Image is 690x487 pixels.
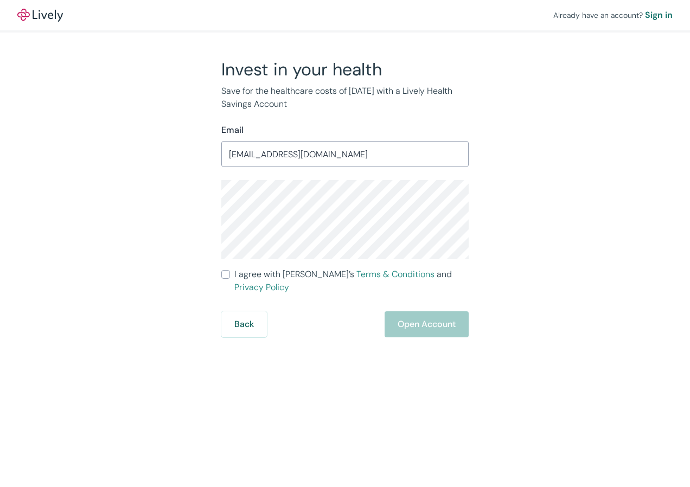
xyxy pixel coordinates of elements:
[17,9,63,22] a: LivelyLively
[356,268,435,280] a: Terms & Conditions
[221,85,469,111] p: Save for the healthcare costs of [DATE] with a Lively Health Savings Account
[221,311,267,337] button: Back
[221,59,469,80] h2: Invest in your health
[234,268,469,294] span: I agree with [PERSON_NAME]’s and
[221,124,244,137] label: Email
[553,9,673,22] div: Already have an account?
[645,9,673,22] a: Sign in
[234,281,289,293] a: Privacy Policy
[17,9,63,22] img: Lively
